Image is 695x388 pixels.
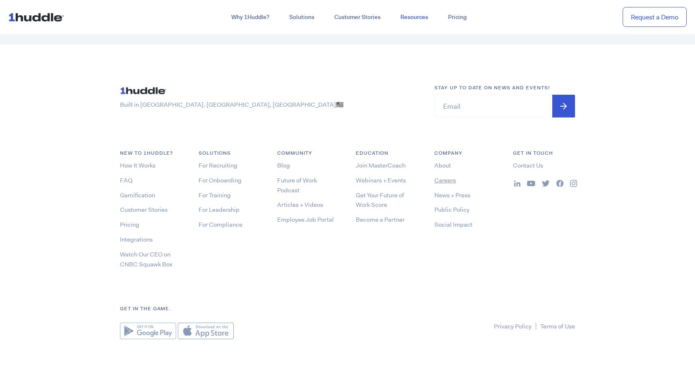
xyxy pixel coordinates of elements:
p: Built in [GEOGRAPHIC_DATA]. [GEOGRAPHIC_DATA], [GEOGRAPHIC_DATA] [120,101,418,109]
img: ... [8,9,67,25]
a: For Training [199,191,231,199]
h6: Get in the game. [120,305,575,313]
img: Apple App Store [178,323,234,339]
h6: Solutions [199,149,261,157]
a: For Compliance [199,220,242,229]
a: Get Your Future of Work Score [356,191,404,209]
img: ... [527,181,535,187]
a: Webinars + Events [356,176,406,184]
a: Resources [391,10,438,25]
img: ... [570,180,577,187]
a: Why 1Huddle? [221,10,279,25]
a: Privacy Policy [494,322,532,331]
a: Join MasterCoach [356,161,405,170]
img: ... [542,180,550,187]
a: How It Works [120,161,156,170]
a: Public Policy [434,206,470,214]
a: Careers [434,176,456,184]
img: ... [120,84,170,97]
a: Pricing [438,10,477,25]
h6: Stay up to date on news and events! [434,84,575,92]
a: News + Press [434,191,470,199]
a: Customer Stories [120,206,168,214]
a: FAQ [120,176,132,184]
a: Pricing [120,220,139,229]
a: Customer Stories [324,10,391,25]
a: Employee Job Portal [277,216,334,224]
a: About [434,161,451,170]
input: Submit [552,95,575,117]
a: For Leadership [199,206,240,214]
a: Integrations [120,235,153,244]
img: Google Play Store [120,323,176,339]
a: Watch Our CEO on CNBC Squawk Box [120,250,173,268]
a: For Recruiting [199,161,237,170]
a: For Onboarding [199,176,242,184]
a: Blog [277,161,290,170]
h6: NEW TO 1HUDDLE? [120,149,182,157]
a: Become a Partner [356,216,405,224]
span: 🇺🇸 [336,101,344,109]
img: ... [556,180,563,187]
input: Email [434,95,575,117]
h6: Get in Touch [513,149,575,157]
h6: Education [356,149,418,157]
a: Future of Work Podcast [277,176,317,194]
a: Articles + Videos [277,201,323,209]
a: Terms of Use [540,322,575,331]
img: ... [514,180,520,187]
a: Social Impact [434,220,472,229]
a: Request a Demo [623,7,687,27]
a: Solutions [279,10,324,25]
h6: COMPANY [434,149,496,157]
h6: COMMUNITY [277,149,339,157]
a: Gamification [120,191,155,199]
a: Contact Us [513,161,543,170]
